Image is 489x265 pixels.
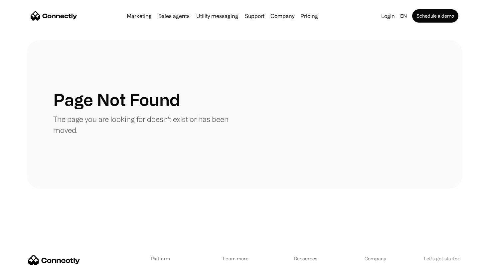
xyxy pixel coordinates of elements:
a: Sales agents [156,13,192,19]
div: Company [270,11,294,21]
a: Marketing [124,13,154,19]
div: en [398,11,411,21]
aside: Language selected: English [7,253,40,263]
h1: Page Not Found [53,90,180,110]
a: Support [242,13,267,19]
ul: Language list [13,253,40,263]
div: en [400,11,407,21]
div: Platform [151,255,187,262]
a: Utility messaging [194,13,241,19]
a: Schedule a demo [412,9,458,23]
div: Resources [294,255,329,262]
a: Login [379,11,398,21]
div: Company [365,255,388,262]
a: home [31,11,77,21]
div: Learn more [223,255,258,262]
div: Let’s get started [424,255,461,262]
div: Company [268,11,296,21]
p: The page you are looking for doesn't exist or has been moved. [53,114,244,135]
a: Pricing [298,13,321,19]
